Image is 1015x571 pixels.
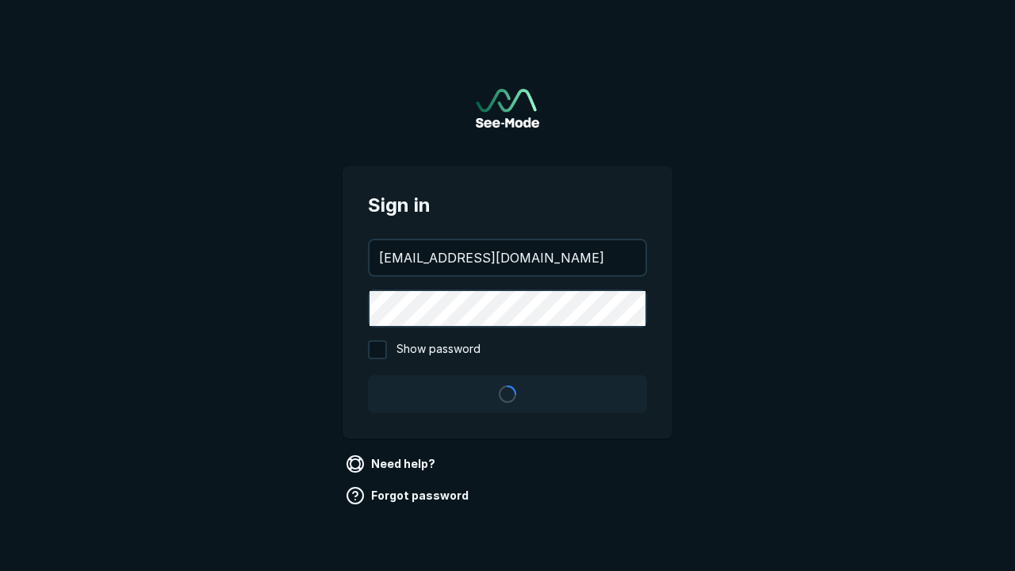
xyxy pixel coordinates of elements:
img: See-Mode Logo [476,89,539,128]
span: Show password [396,340,481,359]
span: Sign in [368,191,647,220]
a: Forgot password [343,483,475,508]
a: Need help? [343,451,442,477]
input: your@email.com [370,240,645,275]
a: Go to sign in [476,89,539,128]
